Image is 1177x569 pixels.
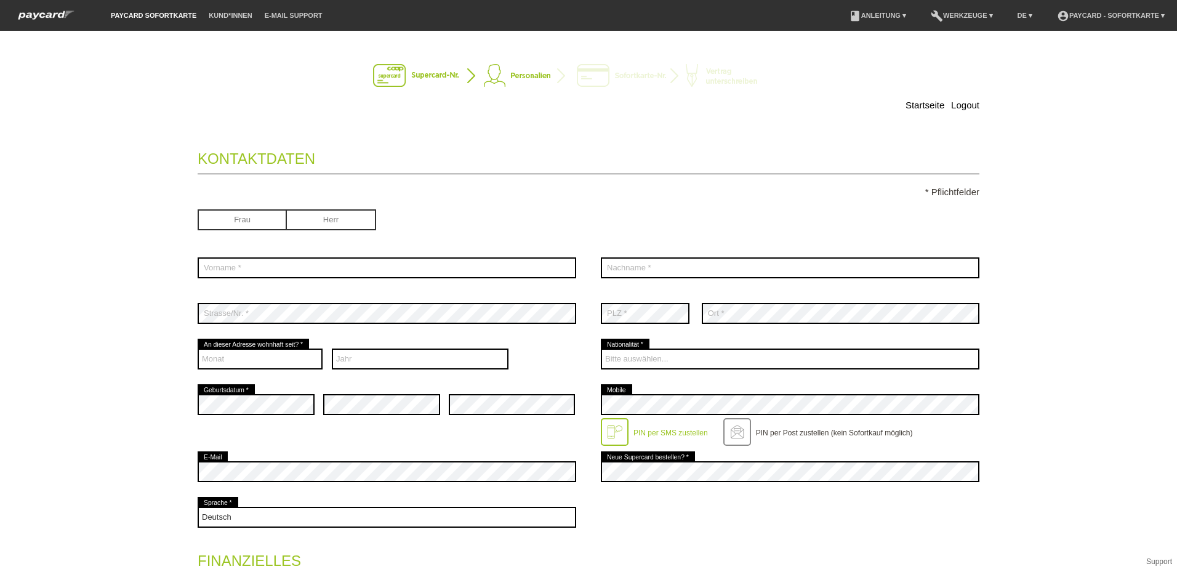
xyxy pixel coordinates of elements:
a: paycard Sofortkarte [12,14,80,23]
a: buildWerkzeuge ▾ [925,12,999,19]
a: Logout [951,100,979,110]
legend: Kontaktdaten [198,138,979,174]
a: Support [1146,557,1172,566]
p: * Pflichtfelder [198,187,979,197]
a: paycard Sofortkarte [105,12,203,19]
a: E-Mail Support [259,12,329,19]
i: account_circle [1057,10,1069,22]
i: book [849,10,861,22]
img: paycard Sofortkarte [12,9,80,22]
a: Startseite [906,100,944,110]
label: PIN per SMS zustellen [633,429,708,437]
label: PIN per Post zustellen (kein Sofortkauf möglich) [756,429,913,437]
a: bookAnleitung ▾ [843,12,912,19]
a: Kund*innen [203,12,258,19]
img: instantcard-v2-de-2.png [373,64,804,89]
a: account_circlepaycard - Sofortkarte ▾ [1051,12,1171,19]
i: build [931,10,943,22]
a: DE ▾ [1011,12,1038,19]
